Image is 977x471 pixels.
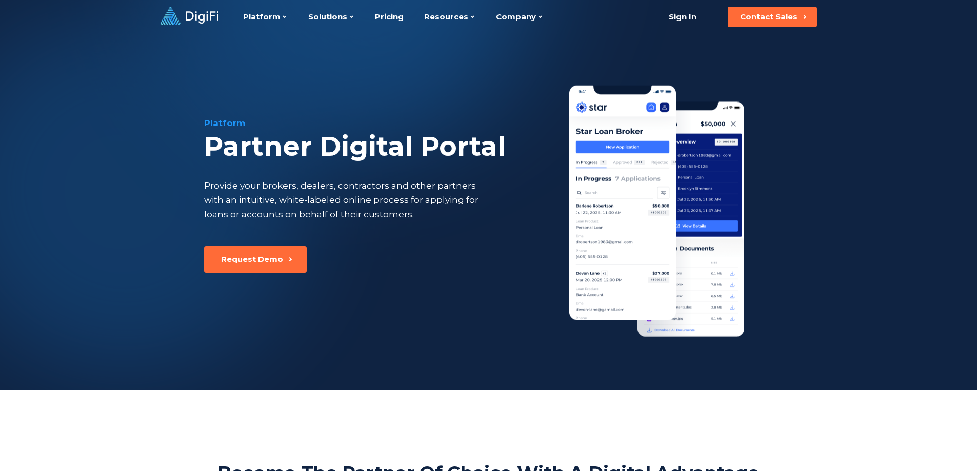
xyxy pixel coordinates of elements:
div: Platform [204,117,549,129]
div: Partner Digital Portal [204,131,549,162]
button: Request Demo [204,246,307,273]
div: Request Demo [221,254,283,264]
div: Contact Sales [740,12,797,22]
button: Contact Sales [728,7,817,27]
div: Provide your brokers, dealers, contractors and other partners with an intuitive, white-labeled on... [204,178,495,221]
a: Sign In [656,7,709,27]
